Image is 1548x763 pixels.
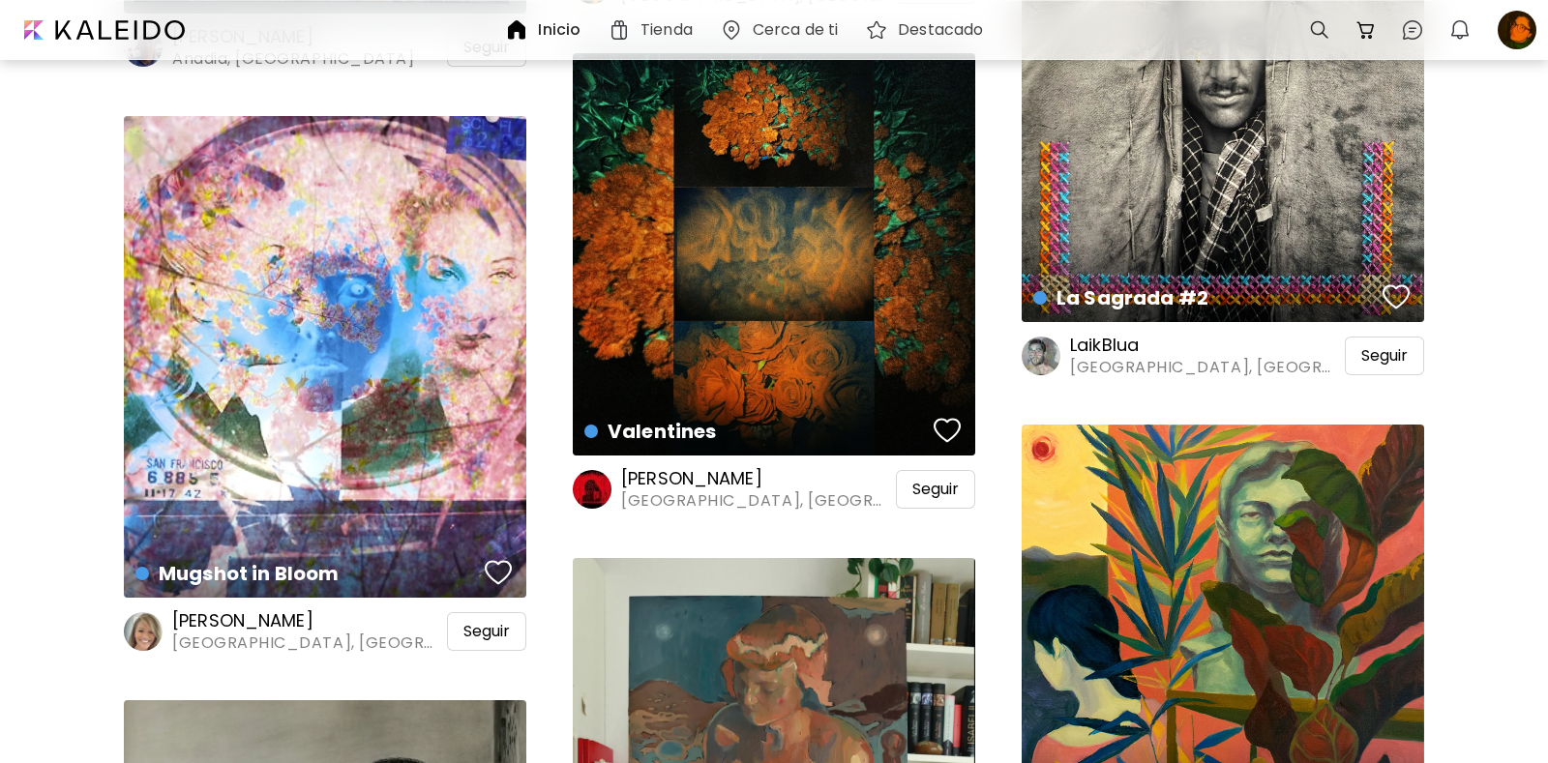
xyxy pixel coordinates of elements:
a: Inicio [505,18,588,42]
span: Seguir [1361,346,1408,366]
a: Tienda [608,18,700,42]
button: favorites [1378,278,1414,316]
img: chatIcon [1401,18,1424,42]
h6: [PERSON_NAME] [621,467,892,490]
span: [GEOGRAPHIC_DATA], [GEOGRAPHIC_DATA] [621,490,892,512]
h4: Valentines [584,417,928,446]
a: Valentinesfavoriteshttps://cdn.kaleido.art/CDN/Artwork/149445/Primary/medium.webp?updated=664918 [573,53,975,455]
a: Destacado [865,18,991,42]
h4: Mugshot in Bloom [135,559,479,588]
span: Seguir [463,622,510,641]
a: [PERSON_NAME][GEOGRAPHIC_DATA], [GEOGRAPHIC_DATA]Seguir [573,467,975,512]
h6: Inicio [538,22,580,38]
h6: Tienda [640,22,693,38]
div: Seguir [1345,337,1424,375]
div: Seguir [447,612,526,651]
button: favorites [480,553,517,592]
h6: LaikBlua [1070,334,1341,357]
h6: [PERSON_NAME] [172,609,443,632]
h6: Destacado [898,22,983,38]
span: Seguir [912,480,959,499]
span: [GEOGRAPHIC_DATA], [GEOGRAPHIC_DATA] [1070,357,1341,378]
a: Mugshot in Bloomfavoriteshttps://cdn.kaleido.art/CDN/Artwork/90949/Primary/medium.webp?updated=39... [124,116,526,598]
img: cart [1354,18,1378,42]
button: favorites [929,411,966,450]
a: Cerca de ti [720,18,846,42]
a: [PERSON_NAME][GEOGRAPHIC_DATA], [GEOGRAPHIC_DATA]Seguir [124,609,526,654]
h4: La Sagrada #2 [1033,283,1377,312]
a: LaikBlua[GEOGRAPHIC_DATA], [GEOGRAPHIC_DATA]Seguir [1022,334,1424,378]
button: bellIcon [1444,14,1476,46]
h6: Cerca de ti [753,22,838,38]
img: bellIcon [1448,18,1472,42]
div: Seguir [896,470,975,509]
span: [GEOGRAPHIC_DATA], [GEOGRAPHIC_DATA] [172,632,443,654]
